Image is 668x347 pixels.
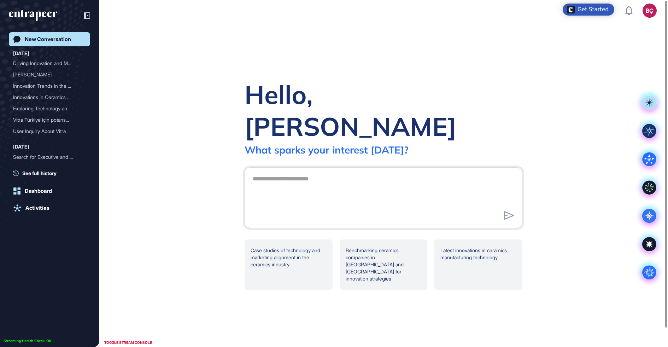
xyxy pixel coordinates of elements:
[13,103,86,114] div: Exploring Technology and Marketing Alignment for Innovation and Market Leadership in the Ceramics...
[13,126,80,137] div: User Inquiry About Vitra
[13,103,80,114] div: Exploring Technology and ...
[13,114,80,126] div: Vitra Türkiye için potans...
[340,239,428,290] div: Benchmarking ceramics companies in [GEOGRAPHIC_DATA] and [GEOGRAPHIC_DATA] for innovation strategies
[25,205,49,211] div: Activities
[434,239,522,290] div: Latest innovations in ceramics manufacturing technology
[13,69,86,80] div: Tracy
[245,79,522,142] div: Hello, [PERSON_NAME]
[13,58,80,69] div: Driving Innovation and Ma...
[13,151,86,163] div: Search for Executive and Senior Manager Profiles in Digital Banking and Payments for Kuveyt Türk ...
[13,80,86,92] div: Innovation Trends in the Ceramics Industry and Their Impact on Kale
[13,49,29,58] div: [DATE]
[13,69,80,80] div: [PERSON_NAME]
[567,6,575,13] img: launcher-image-alternative-text
[102,338,154,347] div: TOGGLE STREAM CONSOLE
[13,151,80,163] div: Search for Executive and ...
[9,10,57,21] div: entrapeer-logo
[22,169,57,177] span: See full history
[643,4,657,18] button: BÇ
[13,126,86,137] div: User Inquiry About Vitra
[13,92,86,103] div: Innovations in Ceramics Manufacturing Technologies
[13,169,90,177] a: See full history
[13,92,80,103] div: Innovations in Ceramics M...
[25,36,71,42] div: New Conversation
[245,144,409,156] div: What sparks your interest [DATE]?
[13,80,80,92] div: Innovation Trends in the ...
[9,184,90,198] a: Dashboard
[9,201,90,215] a: Activities
[563,4,614,16] div: Open Get Started checklist
[245,239,333,290] div: Case studies of technology and marketing alignment in the ceramics industry
[25,188,52,194] div: Dashboard
[9,32,90,46] a: New Conversation
[13,143,29,151] div: [DATE]
[13,114,86,126] div: Vitra Türkiye için potansiyel rakip analizi
[13,58,86,69] div: Driving Innovation and Market Leadership through Technology and Marketing Alignment in the Cerami...
[578,6,609,13] div: Get Started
